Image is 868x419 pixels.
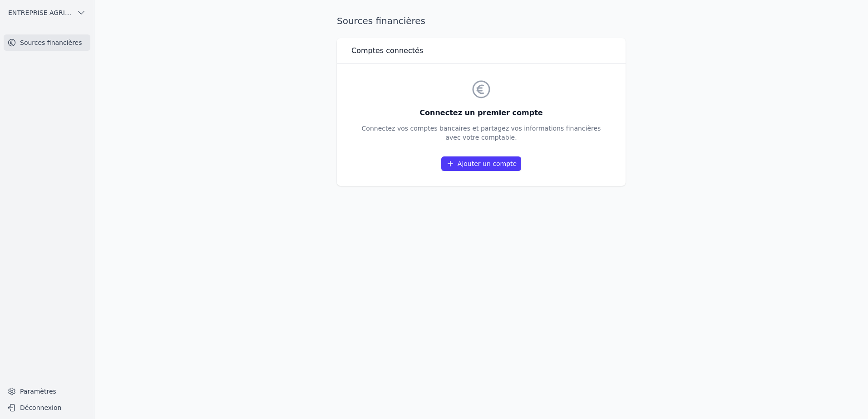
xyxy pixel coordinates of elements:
[4,400,90,415] button: Déconnexion
[362,124,601,142] p: Connectez vos comptes bancaires et partagez vos informations financières avec votre comptable.
[4,384,90,399] a: Paramètres
[362,107,601,118] h3: Connectez un premier compte
[4,34,90,51] a: Sources financières
[441,156,521,171] a: Ajouter un compte
[8,8,73,17] span: ENTREPRISE AGRICOLE DE L'IMAGE SPRL
[337,15,425,27] h1: Sources financières
[4,5,90,20] button: ENTREPRISE AGRICOLE DE L'IMAGE SPRL
[351,45,423,56] h3: Comptes connectés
